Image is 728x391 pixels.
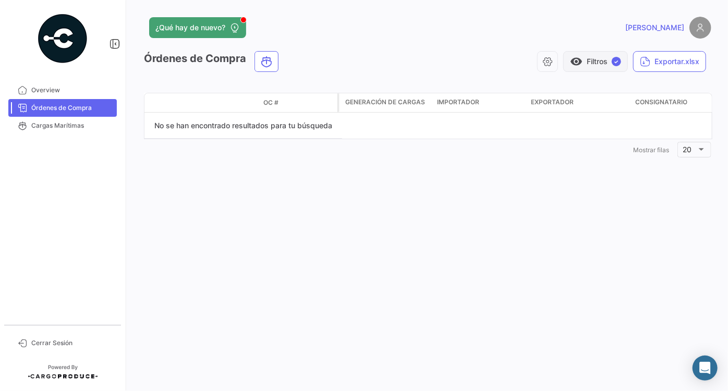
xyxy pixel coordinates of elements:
[689,17,711,39] img: placeholder-user.png
[263,98,278,107] span: OC #
[612,57,621,66] span: ✓
[31,338,113,348] span: Cerrar Sesión
[339,93,433,112] datatable-header-cell: Generación de cargas
[437,97,479,107] span: Importador
[683,145,692,154] span: 20
[625,22,684,33] span: [PERSON_NAME]
[8,81,117,99] a: Overview
[633,146,669,154] span: Mostrar filas
[191,99,259,107] datatable-header-cell: Estado Doc.
[144,51,282,72] h3: Órdenes de Compra
[527,93,631,112] datatable-header-cell: Exportador
[165,99,191,107] datatable-header-cell: Modo de Transporte
[8,99,117,117] a: Órdenes de Compra
[433,93,527,112] datatable-header-cell: Importador
[633,51,706,72] button: Exportar.xlsx
[37,13,89,65] img: powered-by.png
[144,113,342,139] div: No se han encontrado resultados para tu búsqueda
[31,85,113,95] span: Overview
[31,121,113,130] span: Cargas Marítimas
[570,55,583,68] span: visibility
[635,97,687,107] span: Consignatario
[255,52,278,71] button: Ocean
[563,51,628,72] button: visibilityFiltros✓
[31,103,113,113] span: Órdenes de Compra
[693,356,718,381] div: Abrir Intercom Messenger
[149,17,246,38] button: ¿Qué hay de nuevo?
[259,94,337,112] datatable-header-cell: OC #
[345,97,425,107] span: Generación de cargas
[155,22,225,33] span: ¿Qué hay de nuevo?
[531,97,574,107] span: Exportador
[8,117,117,135] a: Cargas Marítimas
